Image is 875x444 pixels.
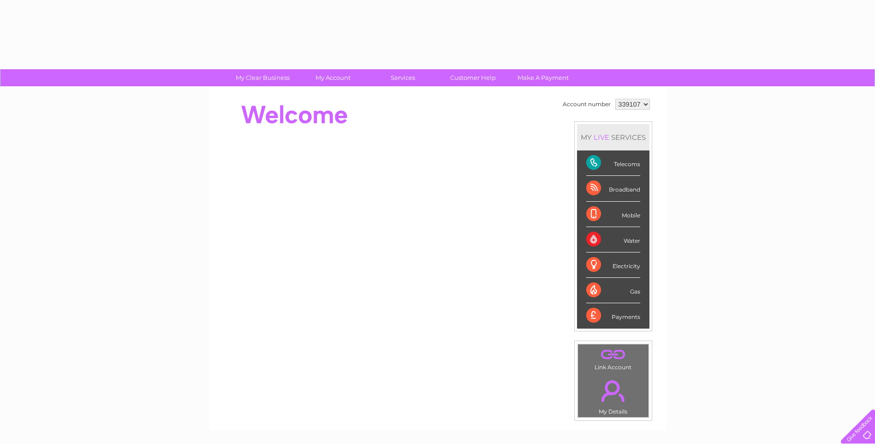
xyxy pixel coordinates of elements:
a: My Clear Business [225,69,301,86]
div: Mobile [586,202,640,227]
a: Services [365,69,441,86]
a: . [580,375,646,407]
a: Make A Payment [505,69,581,86]
a: . [580,347,646,363]
div: LIVE [592,133,611,142]
div: Broadband [586,176,640,201]
td: Link Account [577,344,649,373]
div: Telecoms [586,150,640,176]
div: Gas [586,278,640,303]
a: Customer Help [435,69,511,86]
div: MY SERVICES [577,124,649,150]
td: My Details [577,372,649,418]
a: My Account [295,69,371,86]
div: Payments [586,303,640,328]
div: Water [586,227,640,252]
div: Electricity [586,252,640,278]
td: Account number [560,96,613,112]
